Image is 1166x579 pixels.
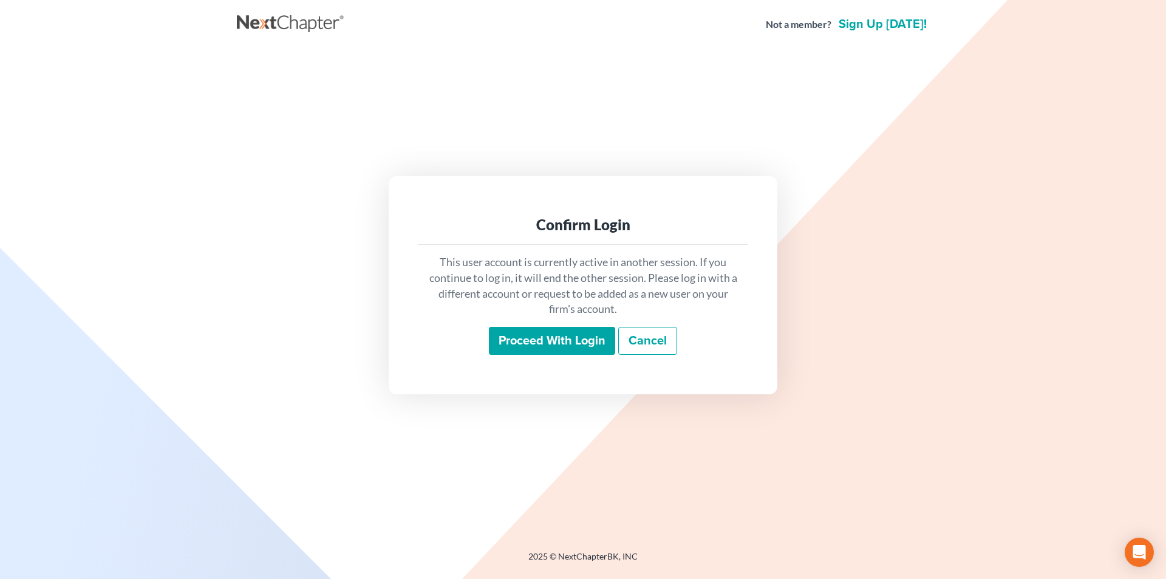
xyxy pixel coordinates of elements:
strong: Not a member? [766,18,831,32]
p: This user account is currently active in another session. If you continue to log in, it will end ... [428,255,738,317]
div: Open Intercom Messenger [1125,538,1154,567]
a: Sign up [DATE]! [836,18,929,30]
div: Confirm Login [428,215,738,235]
input: Proceed with login [489,327,615,355]
div: 2025 © NextChapterBK, INC [237,550,929,572]
a: Cancel [618,327,677,355]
